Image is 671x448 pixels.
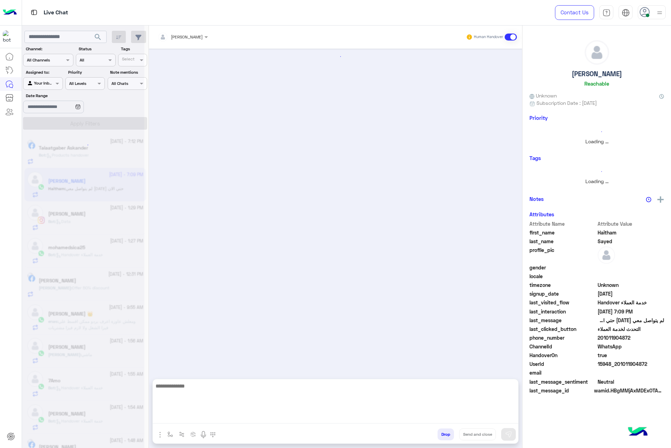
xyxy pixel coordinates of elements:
span: Subscription Date : [DATE] [536,99,597,107]
span: ChannelId [529,343,596,350]
img: 1403182699927242 [3,30,15,43]
img: notes [646,197,651,202]
button: Send and close [459,428,496,440]
span: last_message_sentiment [529,378,596,385]
img: send attachment [156,431,164,439]
span: 2025-10-04T16:09:02.546Z [598,308,664,315]
img: defaultAdmin.png [598,246,615,264]
span: 2024-12-25T20:02:05.236Z [598,290,664,297]
img: create order [190,432,196,437]
span: last_interaction [529,308,596,315]
span: Handover خدمة العملاء [598,299,664,306]
button: Trigger scenario [176,428,188,440]
span: last_name [529,238,596,245]
span: null [598,369,664,376]
small: Human Handover [474,34,503,40]
img: make a call [210,432,216,438]
h6: Reachable [584,80,609,87]
span: phone_number [529,334,596,341]
span: Loading ... [585,138,608,144]
img: hulul-logo.png [626,420,650,445]
span: Haitham [598,229,664,236]
span: last_message_id [529,387,593,394]
p: Live Chat [44,8,68,17]
span: first_name [529,229,596,236]
img: Logo [3,5,17,20]
span: wamid.HBgMMjAxMDExOTA0ODcyFQIAEhggQUMwQzczQzZDQ0NGNDZCM0ZENkI5MjFBQ0UxMEVCMzMA [594,387,664,394]
span: Unknown [529,92,557,99]
span: UserId [529,360,596,368]
button: Drop [438,428,454,440]
span: 15948_201011904872 [598,360,664,368]
button: select flow [165,428,176,440]
span: Attribute Name [529,220,596,227]
span: Sayed [598,238,664,245]
img: tab [30,8,38,17]
img: send message [505,431,512,438]
img: Trigger scenario [179,432,185,437]
span: 0 [598,378,664,385]
span: HandoverOn [529,352,596,359]
a: tab [599,5,613,20]
span: last_clicked_button [529,325,596,333]
span: signup_date [529,290,596,297]
span: Attribute Value [598,220,664,227]
span: Loading ... [585,178,608,184]
span: true [598,352,664,359]
img: select flow [167,432,173,437]
span: null [598,273,664,280]
img: defaultAdmin.png [585,41,609,64]
div: loading... [153,50,518,63]
span: 201011904872 [598,334,664,341]
h6: Tags [529,155,664,161]
a: Contact Us [555,5,594,20]
img: add [657,196,664,203]
span: لم يتواصل معي أحد حتي الان [598,317,664,324]
span: locale [529,273,596,280]
button: create order [188,428,199,440]
span: last_visited_flow [529,299,596,306]
div: Select [121,56,135,64]
h6: Notes [529,196,544,202]
span: التحدث لخدمة العملاء [598,325,664,333]
span: timezone [529,281,596,289]
h5: [PERSON_NAME] [572,70,622,78]
div: loading... [77,139,89,151]
span: 2 [598,343,664,350]
span: [PERSON_NAME] [171,34,203,39]
div: loading... [531,125,662,138]
img: tab [622,9,630,17]
div: loading... [531,165,662,178]
span: null [598,264,664,271]
img: send voice note [199,431,208,439]
span: email [529,369,596,376]
img: tab [603,9,611,17]
h6: Priority [529,115,548,121]
h6: Attributes [529,211,554,217]
img: profile [655,8,664,17]
span: profile_pic [529,246,596,262]
span: gender [529,264,596,271]
span: last_message [529,317,596,324]
span: Unknown [598,281,664,289]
